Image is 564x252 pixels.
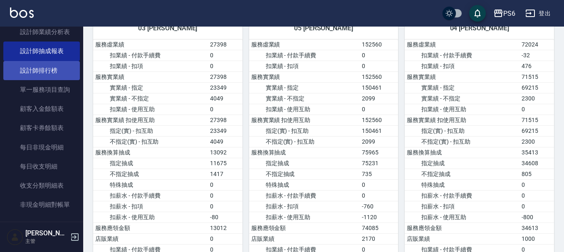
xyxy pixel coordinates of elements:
td: -80 [208,212,242,223]
img: Person [7,229,23,245]
td: 0 [360,190,398,201]
td: 0 [519,179,554,190]
td: 服務實業績 扣使用互助 [93,115,208,125]
td: 2300 [519,136,554,147]
a: 設計師業績分析表 [3,22,80,42]
td: 服務虛業績 [405,39,519,50]
span: 04 [PERSON_NAME] [415,24,544,32]
td: 1000 [519,233,554,244]
td: 69215 [519,125,554,136]
td: 服務虛業績 [249,39,360,50]
td: 27398 [208,39,242,50]
td: 34608 [519,158,554,169]
td: 34613 [519,223,554,233]
td: 75231 [360,158,398,169]
td: -32 [519,50,554,61]
td: 2300 [519,93,554,104]
button: 登出 [522,6,554,21]
a: 收支分類明細表 [3,176,80,195]
td: 扣業績 - 使用互助 [93,104,208,115]
td: 服務實業績 扣使用互助 [405,115,519,125]
td: 扣業績 - 付款手續費 [249,50,360,61]
span: 03 [PERSON_NAME] [103,24,233,32]
button: PS6 [490,5,519,22]
td: 0 [519,201,554,212]
h5: [PERSON_NAME] [25,229,68,237]
td: 實業績 - 不指定 [93,93,208,104]
td: 扣業績 - 使用互助 [249,104,360,115]
td: 服務換算抽成 [249,147,360,158]
td: 扣業績 - 扣項 [405,61,519,71]
a: 設計師排行榜 [3,61,80,80]
a: 顧客卡券餘額表 [3,118,80,137]
td: 實業績 - 不指定 [249,93,360,104]
td: 服務應領金額 [93,223,208,233]
td: 1417 [208,169,242,179]
td: 71515 [519,115,554,125]
a: 每日收支明細 [3,157,80,176]
td: 實業績 - 指定 [249,82,360,93]
td: 4049 [208,93,242,104]
td: 服務實業績 扣使用互助 [249,115,360,125]
td: 35413 [519,147,554,158]
td: 扣業績 - 付款手續費 [405,50,519,61]
td: 指定(實) - 扣互助 [93,125,208,136]
td: 扣薪水 - 扣項 [405,201,519,212]
button: save [469,5,486,22]
td: 扣薪水 - 付款手續費 [405,190,519,201]
td: 扣薪水 - 付款手續費 [249,190,360,201]
td: 0 [208,61,242,71]
td: 152560 [360,71,398,82]
td: 75965 [360,147,398,158]
td: 扣業績 - 扣項 [93,61,208,71]
td: 0 [208,190,242,201]
td: 735 [360,169,398,179]
td: 服務換算抽成 [405,147,519,158]
td: 不指定抽成 [93,169,208,179]
td: 805 [519,169,554,179]
span: 05 [PERSON_NAME] [259,24,388,32]
td: 指定抽成 [405,158,519,169]
td: 0 [208,201,242,212]
td: 特殊抽成 [249,179,360,190]
td: 74085 [360,223,398,233]
td: 指定抽成 [249,158,360,169]
td: 2099 [360,136,398,147]
td: 0 [208,179,242,190]
td: 扣薪水 - 扣項 [93,201,208,212]
td: 0 [519,190,554,201]
td: 實業績 - 指定 [93,82,208,93]
td: 指定抽成 [93,158,208,169]
td: 店販業績 [405,233,519,244]
td: 扣薪水 - 付款手續費 [93,190,208,201]
td: -760 [360,201,398,212]
td: 店販業績 [93,233,208,244]
td: 2099 [360,93,398,104]
td: 服務實業績 [93,71,208,82]
td: 不指定(實) - 扣互助 [93,136,208,147]
td: 不指定(實) - 扣互助 [405,136,519,147]
td: -1120 [360,212,398,223]
td: 店販業績 [249,233,360,244]
td: 0 [360,61,398,71]
div: PS6 [503,8,515,19]
td: 150461 [360,82,398,93]
td: 23349 [208,82,242,93]
td: 不指定抽成 [249,169,360,179]
td: 特殊抽成 [93,179,208,190]
a: 每日非現金明細 [3,138,80,157]
td: 扣薪水 - 使用互助 [93,212,208,223]
td: -800 [519,212,554,223]
td: 72024 [519,39,554,50]
td: 0 [519,104,554,115]
td: 扣薪水 - 使用互助 [405,212,519,223]
td: 指定(實) - 扣互助 [249,125,360,136]
td: 實業績 - 指定 [405,82,519,93]
td: 服務實業績 [249,71,360,82]
a: 設計師抽成報表 [3,42,80,61]
td: 扣薪水 - 扣項 [249,201,360,212]
td: 扣薪水 - 使用互助 [249,212,360,223]
td: 服務應領金額 [249,223,360,233]
a: 非現金明細對帳單 [3,195,80,214]
td: 2170 [360,233,398,244]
